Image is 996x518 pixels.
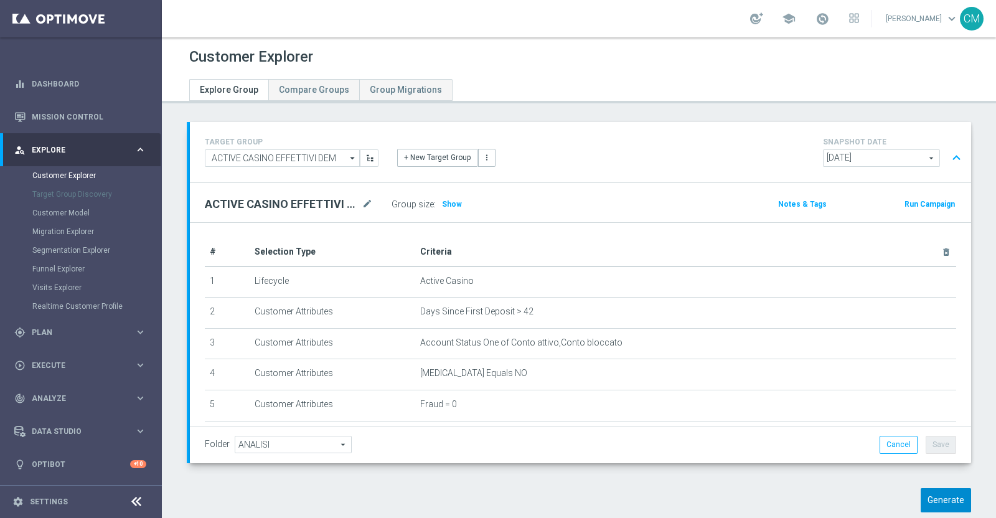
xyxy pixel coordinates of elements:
[941,247,951,257] i: delete_forever
[32,260,161,278] div: Funnel Explorer
[397,149,477,166] button: + New Target Group
[420,276,474,286] span: Active Casino
[32,264,129,274] a: Funnel Explorer
[205,149,360,167] input: Select Existing or Create New
[134,326,146,338] i: keyboard_arrow_right
[32,185,161,204] div: Target Group Discovery
[14,393,134,404] div: Analyze
[250,238,415,266] th: Selection Type
[14,393,147,403] button: track_changes Analyze keyboard_arrow_right
[823,138,966,146] h4: SNAPSHOT DATE
[32,146,134,154] span: Explore
[14,459,147,469] button: lightbulb Optibot +10
[130,460,146,468] div: +10
[14,327,134,338] div: Plan
[205,359,250,390] td: 4
[32,227,129,237] a: Migration Explorer
[420,368,527,379] span: [MEDICAL_DATA] Equals NO
[420,247,452,257] span: Criteria
[205,421,250,452] td: 6
[14,360,147,370] button: play_circle_outline Execute keyboard_arrow_right
[14,67,146,100] div: Dashboard
[32,245,129,255] a: Segmentation Explorer
[442,200,462,209] span: Show
[279,85,349,95] span: Compare Groups
[14,112,147,122] button: Mission Control
[14,78,26,90] i: equalizer
[880,436,918,453] button: Cancel
[32,241,161,260] div: Segmentation Explorer
[420,337,622,348] span: Account Status One of Conto attivo,Conto bloccato
[777,197,828,211] button: Notes & Tags
[14,79,147,89] button: equalizer Dashboard
[478,149,496,166] button: more_vert
[32,204,161,222] div: Customer Model
[205,439,230,450] label: Folder
[14,360,134,371] div: Execute
[14,327,26,338] i: gps_fixed
[32,171,129,181] a: Customer Explorer
[32,100,146,133] a: Mission Control
[32,283,129,293] a: Visits Explorer
[134,392,146,404] i: keyboard_arrow_right
[370,85,442,95] span: Group Migrations
[14,426,147,436] button: Data Studio keyboard_arrow_right
[945,12,959,26] span: keyboard_arrow_down
[189,48,313,66] h1: Customer Explorer
[960,7,984,31] div: CM
[32,448,130,481] a: Optibot
[189,79,453,101] ul: Tabs
[205,197,359,212] h2: ACTIVE CASINO EFFETTIVI DEM
[30,498,68,506] a: Settings
[885,9,960,28] a: [PERSON_NAME]keyboard_arrow_down
[14,459,26,470] i: lightbulb
[14,360,26,371] i: play_circle_outline
[32,395,134,402] span: Analyze
[250,266,415,298] td: Lifecycle
[14,144,26,156] i: person_search
[32,362,134,369] span: Execute
[250,298,415,329] td: Customer Attributes
[200,85,258,95] span: Explore Group
[947,146,965,170] button: expand_less
[14,100,146,133] div: Mission Control
[32,428,134,435] span: Data Studio
[205,266,250,298] td: 1
[482,153,491,162] i: more_vert
[250,328,415,359] td: Customer Attributes
[205,328,250,359] td: 3
[250,390,415,421] td: Customer Attributes
[32,301,129,311] a: Realtime Customer Profile
[32,67,146,100] a: Dashboard
[32,208,129,218] a: Customer Model
[14,145,147,155] button: person_search Explore keyboard_arrow_right
[205,238,250,266] th: #
[32,297,161,316] div: Realtime Customer Profile
[14,426,134,437] div: Data Studio
[250,359,415,390] td: Customer Attributes
[134,144,146,156] i: keyboard_arrow_right
[205,298,250,329] td: 2
[205,390,250,421] td: 5
[434,199,436,210] label: :
[32,278,161,297] div: Visits Explorer
[903,197,956,211] button: Run Campaign
[362,197,373,212] i: mode_edit
[14,144,134,156] div: Explore
[782,12,796,26] span: school
[32,166,161,185] div: Customer Explorer
[205,138,378,146] h4: TARGET GROUP
[420,306,533,317] span: Days Since First Deposit > 42
[250,421,415,452] td: Customer Attributes
[14,327,147,337] button: gps_fixed Plan keyboard_arrow_right
[134,425,146,437] i: keyboard_arrow_right
[32,329,134,336] span: Plan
